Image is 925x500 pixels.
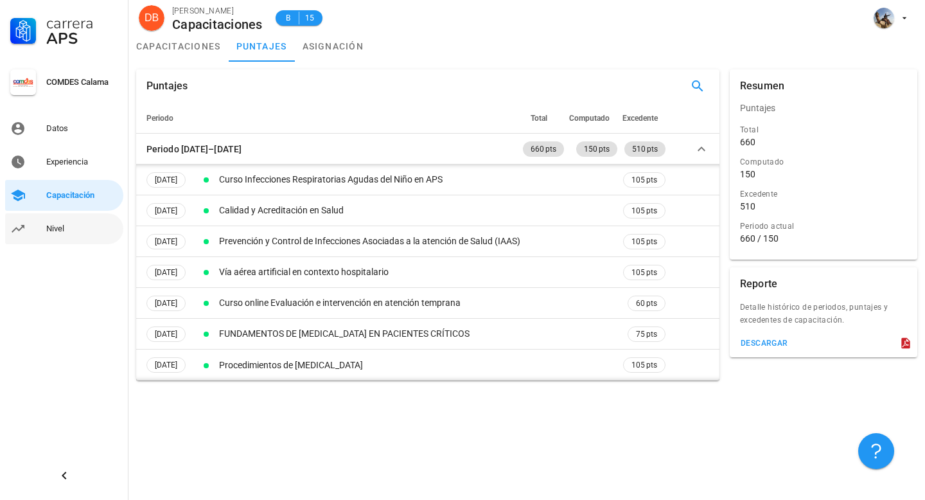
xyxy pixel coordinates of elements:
[46,157,118,167] div: Experiencia
[46,190,118,201] div: Capacitación
[5,147,123,177] a: Experiencia
[283,12,294,24] span: B
[46,224,118,234] div: Nivel
[531,114,547,123] span: Total
[216,226,621,257] td: Prevención y Control de Infecciones Asociadas a la atención de Salud (IAAS)
[172,4,263,17] div: [PERSON_NAME]
[740,168,755,180] div: 150
[636,328,657,341] span: 75 pts
[155,265,177,280] span: [DATE]
[155,358,177,372] span: [DATE]
[740,156,907,168] div: Computado
[146,114,173,123] span: Periodo
[172,17,263,31] div: Capacitaciones
[740,123,907,136] div: Total
[139,5,164,31] div: avatar
[136,103,520,134] th: Periodo
[295,31,372,62] a: asignación
[520,103,567,134] th: Total
[304,12,315,24] span: 15
[631,174,657,186] span: 105 pts
[155,296,177,310] span: [DATE]
[730,93,917,123] div: Puntajes
[740,201,755,212] div: 510
[155,204,177,218] span: [DATE]
[155,235,177,249] span: [DATE]
[622,114,658,123] span: Excedente
[636,297,657,310] span: 60 pts
[740,188,907,201] div: Excedente
[216,165,621,195] td: Curso Infecciones Respiratorias Agudas del Niño en APS
[155,173,177,187] span: [DATE]
[620,103,668,134] th: Excedente
[631,266,657,279] span: 105 pts
[145,5,159,31] span: DB
[730,301,917,334] div: Detalle histórico de periodos, puntajes y excedentes de capacitación.
[46,123,118,134] div: Datos
[631,235,657,248] span: 105 pts
[567,103,620,134] th: Computado
[740,220,907,233] div: Periodo actual
[216,257,621,288] td: Vía aérea artificial en contexto hospitalario
[216,319,621,350] td: FUNDAMENTOS DE [MEDICAL_DATA] EN PACIENTES CRÍTICOS
[5,213,123,244] a: Nivel
[46,31,118,46] div: APS
[146,69,188,103] div: Puntajes
[216,195,621,226] td: Calidad y Acreditación en Salud
[584,141,610,157] span: 150 pts
[874,8,894,28] div: avatar
[216,350,621,380] td: Procedimientos de [MEDICAL_DATA]
[632,141,658,157] span: 510 pts
[46,77,118,87] div: COMDES Calama
[740,136,755,148] div: 660
[5,113,123,144] a: Datos
[631,204,657,217] span: 105 pts
[740,233,907,244] div: 660 / 150
[740,339,788,348] div: descargar
[216,288,621,319] td: Curso online Evaluación e intervención en atención temprana
[155,327,177,341] span: [DATE]
[631,359,657,371] span: 105 pts
[740,69,784,103] div: Resumen
[531,141,556,157] span: 660 pts
[5,180,123,211] a: Capacitación
[46,15,118,31] div: Carrera
[146,142,242,156] div: Periodo [DATE]–[DATE]
[569,114,610,123] span: Computado
[128,31,229,62] a: capacitaciones
[740,267,777,301] div: Reporte
[735,334,793,352] button: descargar
[229,31,295,62] a: puntajes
